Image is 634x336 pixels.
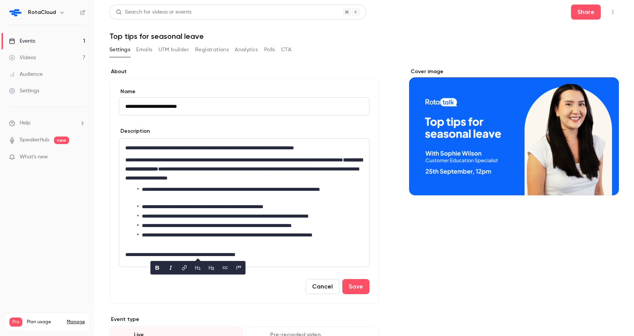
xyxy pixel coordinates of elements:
[9,318,22,327] span: Pro
[9,71,43,78] div: Audience
[195,44,229,56] button: Registrations
[109,44,130,56] button: Settings
[20,153,48,161] span: What's new
[119,127,150,135] label: Description
[151,262,163,274] button: bold
[136,44,152,56] button: Emails
[9,54,36,61] div: Videos
[119,88,369,95] label: Name
[28,9,56,16] h6: RotaCloud
[264,44,275,56] button: Polls
[27,319,62,325] span: Plan usage
[67,319,85,325] a: Manage
[179,262,191,274] button: link
[9,87,39,95] div: Settings
[9,6,22,18] img: RotaCloud
[409,68,619,195] section: Cover image
[571,5,601,20] button: Share
[20,119,31,127] span: Help
[9,119,85,127] li: help-dropdown-opener
[9,37,35,45] div: Events
[233,262,245,274] button: blockquote
[306,279,339,294] button: Cancel
[158,44,189,56] button: UTM builder
[165,262,177,274] button: italic
[109,32,619,41] h1: Top tips for seasonal leave
[342,279,369,294] button: Save
[409,68,619,75] label: Cover image
[119,139,369,267] div: editor
[109,68,379,75] label: About
[119,138,369,267] section: description
[116,8,191,16] div: Search for videos or events
[281,44,291,56] button: CTA
[109,316,379,323] p: Event type
[54,137,69,144] span: new
[235,44,258,56] button: Analytics
[20,136,49,144] a: SpeakerHub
